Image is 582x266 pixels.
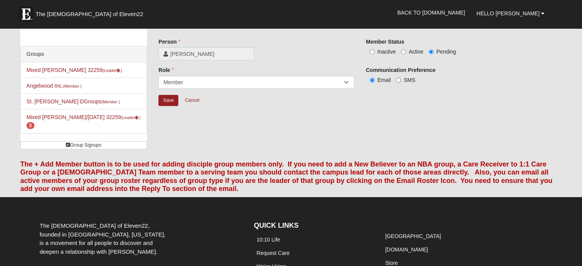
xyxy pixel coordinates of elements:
a: Mixed [PERSON_NAME] 32259(Leader) [26,67,122,73]
font: The + Add Member button is to be used for adding disciple group members only. If you need to add ... [20,160,553,193]
label: Communication Preference [366,66,435,74]
img: Eleven22 logo [18,7,34,22]
a: Request Care [256,250,289,256]
a: Mixed [PERSON_NAME]/[DATE] 32259(Leader) 3 [26,114,140,128]
span: Email [377,77,391,83]
input: SMS [396,78,401,83]
a: Angelwood Inc.(Member ) [26,83,82,89]
span: number of pending members [26,122,34,129]
input: Alt+s [158,95,178,106]
span: [PERSON_NAME] [170,50,249,58]
label: Role [158,66,174,74]
div: Groups [21,46,147,62]
a: [DOMAIN_NAME] [385,246,428,253]
span: Inactive [377,49,396,55]
label: Person [158,38,180,46]
small: (Member ) [101,100,120,104]
small: (Leader ) [103,68,122,73]
input: Active [401,49,406,54]
span: Pending [436,49,456,55]
a: St. [PERSON_NAME] DGroups(Member ) [26,98,120,104]
input: Email [370,78,375,83]
a: Hello [PERSON_NAME] [471,4,550,23]
input: Pending [429,49,434,54]
label: Member Status [366,38,404,46]
span: SMS [404,77,415,83]
span: The [DEMOGRAPHIC_DATA] of Eleven22 [36,10,143,18]
a: Group Signups [20,141,147,149]
a: 10:10 Life [256,237,280,243]
h4: QUICK LINKS [254,222,371,230]
input: Inactive [370,49,375,54]
a: The [DEMOGRAPHIC_DATA] of Eleven22 [15,3,168,22]
small: (Leader ) [121,115,140,120]
span: Active [409,49,423,55]
a: Back to [DOMAIN_NAME] [391,3,471,22]
small: (Member ) [63,84,82,88]
a: [GEOGRAPHIC_DATA] [385,233,441,239]
a: Cancel [180,95,204,106]
span: Hello [PERSON_NAME] [476,10,540,16]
